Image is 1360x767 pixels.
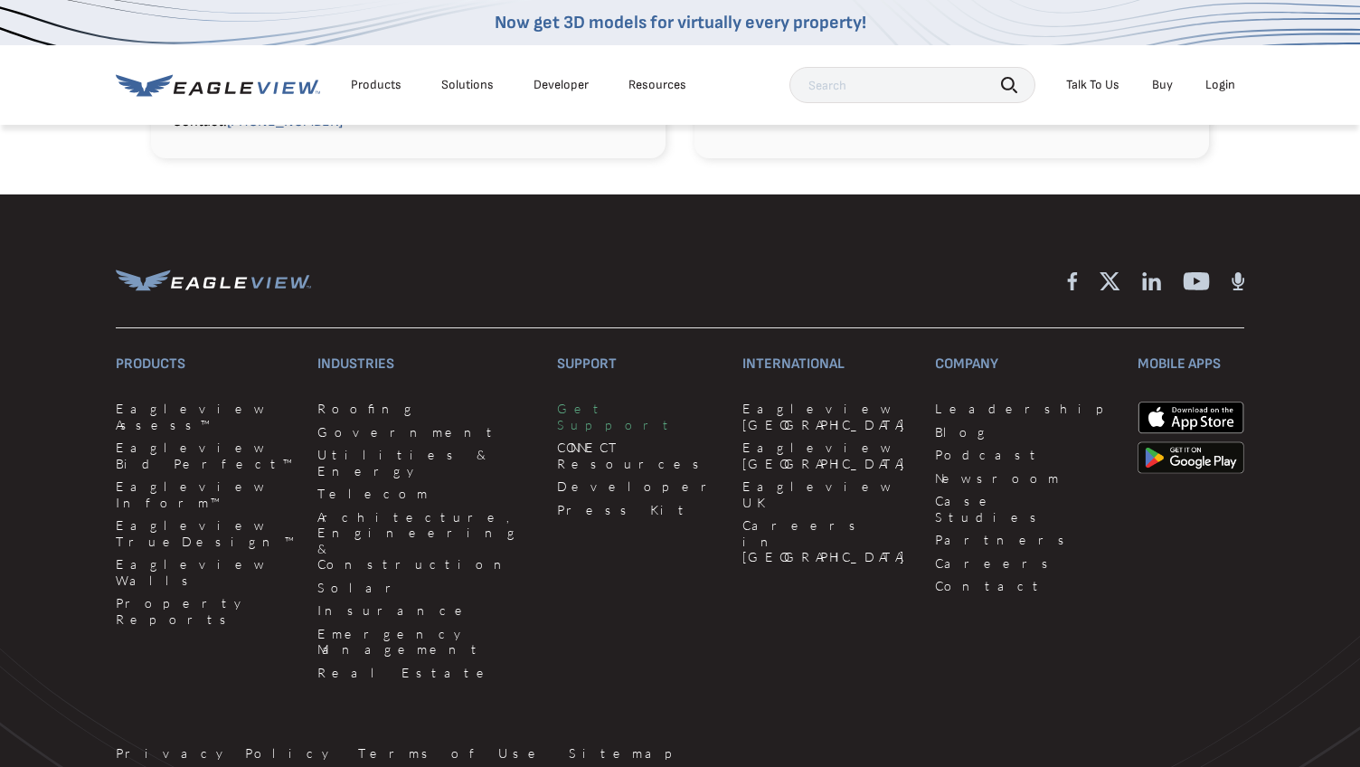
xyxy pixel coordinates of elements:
a: Privacy Policy [116,745,336,762]
a: Leadership [935,401,1116,417]
h3: Support [557,350,721,379]
a: Eagleview UK [742,478,913,510]
div: Resources [628,77,686,93]
a: Get Support [557,401,721,432]
div: Talk To Us [1066,77,1119,93]
a: Eagleview Bid Perfect™ [116,440,296,471]
a: Roofing [317,401,535,417]
div: Products [351,77,401,93]
h3: Products [116,350,296,379]
a: Careers [935,555,1116,572]
a: Real Estate [317,665,535,681]
input: Search [789,67,1035,103]
a: Eagleview Walls [116,556,296,588]
a: Podcast [935,447,1116,463]
h3: International [742,350,913,379]
a: Government [317,424,535,440]
a: Newsroom [935,470,1116,487]
a: Property Reports [116,595,296,627]
a: Terms of Use [358,745,547,762]
a: Telecom [317,486,535,502]
a: CONNECT Resources [557,440,721,471]
a: Developer [534,77,589,93]
a: Eagleview [GEOGRAPHIC_DATA] [742,440,913,471]
a: Eagleview TrueDesign™ [116,517,296,549]
a: Eagleview Inform™ [116,478,296,510]
a: Eagleview Assess™ [116,401,296,432]
a: Press Kit [557,502,721,518]
h3: Company [935,350,1116,379]
h3: Mobile Apps [1138,350,1244,379]
a: Developer [557,478,721,495]
div: Login [1205,77,1235,93]
a: Insurance [317,602,535,619]
div: Solutions [441,77,494,93]
img: google-play-store_b9643a.png [1138,441,1244,474]
a: Case Studies [935,493,1116,525]
a: Solar [317,580,535,596]
img: apple-app-store.png [1138,401,1244,434]
a: Architecture, Engineering & Construction [317,509,535,573]
a: Buy [1152,77,1173,93]
h3: Industries [317,350,535,379]
a: Emergency Management [317,626,535,658]
a: Sitemap [569,745,685,762]
a: Blog [935,424,1116,440]
a: Careers in [GEOGRAPHIC_DATA] [742,517,913,565]
a: Utilities & Energy [317,447,535,478]
a: Partners [935,532,1116,548]
a: Now get 3D models for virtually every property! [495,12,866,33]
a: Eagleview [GEOGRAPHIC_DATA] [742,401,913,432]
a: Contact [935,578,1116,594]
